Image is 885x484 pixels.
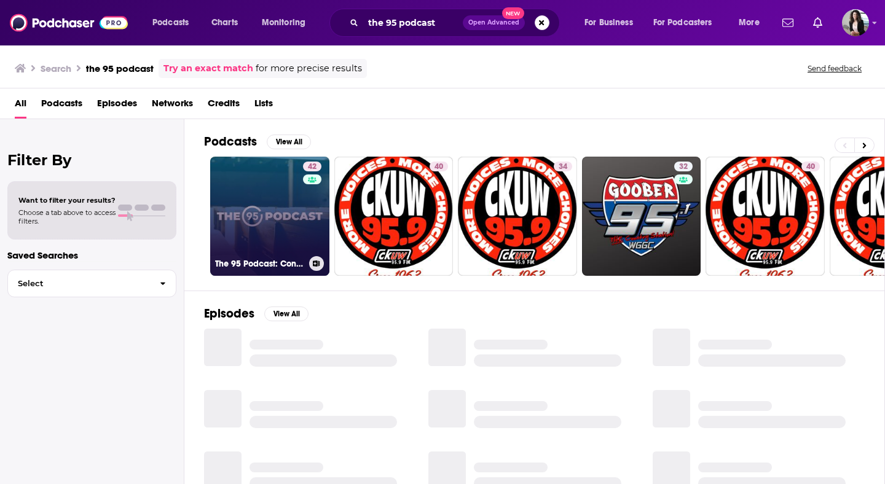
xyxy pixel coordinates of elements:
[842,9,869,36] button: Show profile menu
[204,306,309,321] a: EpisodesView All
[777,12,798,33] a: Show notifications dropdown
[554,162,572,171] a: 34
[804,63,865,74] button: Send feedback
[86,63,154,74] h3: the 95 podcast
[645,13,730,33] button: open menu
[363,13,463,33] input: Search podcasts, credits, & more...
[97,93,137,119] a: Episodes
[267,135,311,149] button: View All
[806,161,815,173] span: 40
[211,14,238,31] span: Charts
[303,162,321,171] a: 42
[7,270,176,297] button: Select
[18,196,116,205] span: Want to filter your results?
[253,13,321,33] button: open menu
[144,13,205,33] button: open menu
[463,15,525,30] button: Open AdvancedNew
[458,157,577,276] a: 34
[842,9,869,36] span: Logged in as ElizabethCole
[7,249,176,261] p: Saved Searches
[208,93,240,119] a: Credits
[215,259,304,269] h3: The 95 Podcast: Conversations for Small-Church Pastors
[254,93,273,119] a: Lists
[8,279,150,287] span: Select
[41,63,71,74] h3: Search
[341,9,572,37] div: Search podcasts, credits, & more...
[152,14,189,31] span: Podcasts
[41,93,82,119] a: Podcasts
[576,13,648,33] button: open menu
[18,208,116,225] span: Choose a tab above to access filters.
[468,20,519,26] span: Open Advanced
[653,14,712,31] span: For Podcasters
[739,14,760,31] span: More
[264,306,309,321] button: View All
[430,162,448,171] a: 40
[152,93,193,119] a: Networks
[15,93,26,119] a: All
[163,61,253,76] a: Try an exact match
[256,61,362,76] span: for more precise results
[435,161,443,173] span: 40
[730,13,775,33] button: open menu
[262,14,305,31] span: Monitoring
[502,7,524,19] span: New
[801,162,820,171] a: 40
[204,134,311,149] a: PodcastsView All
[674,162,693,171] a: 32
[204,134,257,149] h2: Podcasts
[706,157,825,276] a: 40
[210,157,329,276] a: 42The 95 Podcast: Conversations for Small-Church Pastors
[582,157,701,276] a: 32
[679,161,688,173] span: 32
[10,11,128,34] img: Podchaser - Follow, Share and Rate Podcasts
[808,12,827,33] a: Show notifications dropdown
[334,157,454,276] a: 40
[559,161,567,173] span: 34
[308,161,317,173] span: 42
[842,9,869,36] img: User Profile
[7,151,176,169] h2: Filter By
[203,13,245,33] a: Charts
[584,14,633,31] span: For Business
[204,306,254,321] h2: Episodes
